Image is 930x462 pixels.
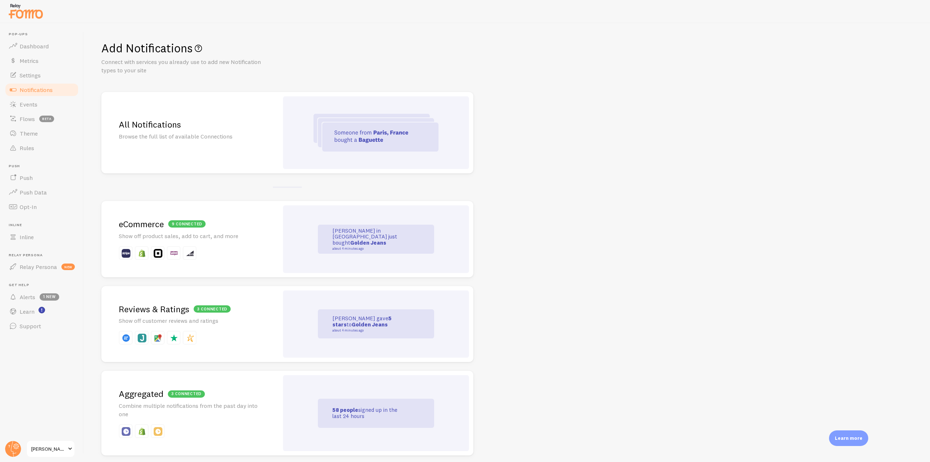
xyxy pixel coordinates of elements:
[154,334,162,342] img: fomo_icons_google_review.svg
[332,228,405,250] p: [PERSON_NAME] in [GEOGRAPHIC_DATA] just bought
[39,307,45,313] svg: <p>Watch New Feature Tutorials!</p>
[4,68,79,83] a: Settings
[20,189,47,196] span: Push Data
[119,402,261,418] p: Combine multiple notifications from the past day into one
[119,232,261,240] p: Show off product sales, add to cart, and more
[4,170,79,185] a: Push
[20,72,41,79] span: Settings
[4,290,79,304] a: Alerts 1 new
[9,32,79,37] span: Pop-ups
[101,286,473,362] a: 3 connectedReviews & Ratings Show off customer reviews and ratings [PERSON_NAME] gave5 starstoGol...
[40,293,59,301] span: 1 new
[101,58,276,75] p: Connect with services you already use to add new Notification types to your site
[168,220,206,228] div: 9 connected
[4,260,79,274] a: Relay Persona new
[61,264,75,270] span: new
[352,321,388,328] a: Golden Jeans
[168,390,205,398] div: 3 connected
[138,249,146,258] img: fomo_icons_shopify.svg
[122,427,130,436] img: fomo_icons_custom_roundups.svg
[332,406,358,413] strong: 58 people
[20,115,35,122] span: Flows
[9,164,79,169] span: Push
[20,86,53,93] span: Notifications
[20,293,35,301] span: Alerts
[194,305,231,313] div: 3 connected
[101,92,473,173] a: All Notifications Browse the full list of available Connections
[4,319,79,333] a: Support
[9,223,79,228] span: Inline
[20,101,37,108] span: Events
[20,233,34,241] span: Inline
[350,239,386,246] strong: Golden Jeans
[31,445,66,453] span: [PERSON_NAME]-test-store
[101,41,913,56] h1: Add Notifications
[20,144,34,152] span: Rules
[4,53,79,68] a: Metrics
[829,430,868,446] div: Learn more
[101,201,473,277] a: 9 connectedeCommerce Show off product sales, add to cart, and more [PERSON_NAME] in [GEOGRAPHIC_D...
[9,283,79,288] span: Get Help
[835,435,862,442] p: Learn more
[4,126,79,141] a: Theme
[138,427,146,436] img: fomo_icons_shopify.svg
[122,334,130,342] img: fomo_icons_yotpo.svg
[332,316,405,332] p: [PERSON_NAME] gave to
[4,83,79,97] a: Notifications
[4,141,79,155] a: Rules
[4,185,79,200] a: Push Data
[9,253,79,258] span: Relay Persona
[4,230,79,244] a: Inline
[4,112,79,126] a: Flows beta
[186,249,194,258] img: fomo_icons_big_commerce.svg
[4,304,79,319] a: Learn
[4,200,79,214] a: Opt-In
[170,334,178,342] img: fomo_icons_trustpilot.svg
[332,407,405,419] p: signed up in the last 24 hours
[4,39,79,53] a: Dashboard
[20,308,35,315] span: Learn
[154,249,162,258] img: fomo_icons_square.svg
[39,116,54,122] span: beta
[26,440,75,458] a: [PERSON_NAME]-test-store
[119,388,261,399] h2: Aggregated
[119,317,261,325] p: Show off customer reviews and ratings
[170,249,178,258] img: fomo_icons_woo_commerce.svg
[20,203,37,210] span: Opt-In
[20,174,33,181] span: Push
[186,334,194,342] img: fomo_icons_stamped.svg
[119,304,261,315] h2: Reviews & Ratings
[101,371,473,455] a: 3 connectedAggregated Combine multiple notifications from the past day into one 58 peoplesigned u...
[122,249,130,258] img: fomo_icons_stripe.svg
[138,334,146,342] img: fomo_icons_judgeme.svg
[20,130,38,137] span: Theme
[332,315,392,328] strong: 5 stars
[154,427,162,436] img: fomo_icons_page_stream.svg
[8,2,44,20] img: fomo-relay-logo-orange.svg
[332,329,403,332] small: about 4 minutes ago
[119,132,261,141] p: Browse the full list of available Connections
[119,119,261,130] h2: All Notifications
[314,114,438,152] img: all-integrations.svg
[20,57,39,64] span: Metrics
[20,322,41,330] span: Support
[20,43,49,50] span: Dashboard
[119,218,261,230] h2: eCommerce
[332,247,403,250] small: about 4 minutes ago
[20,263,57,270] span: Relay Persona
[4,97,79,112] a: Events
